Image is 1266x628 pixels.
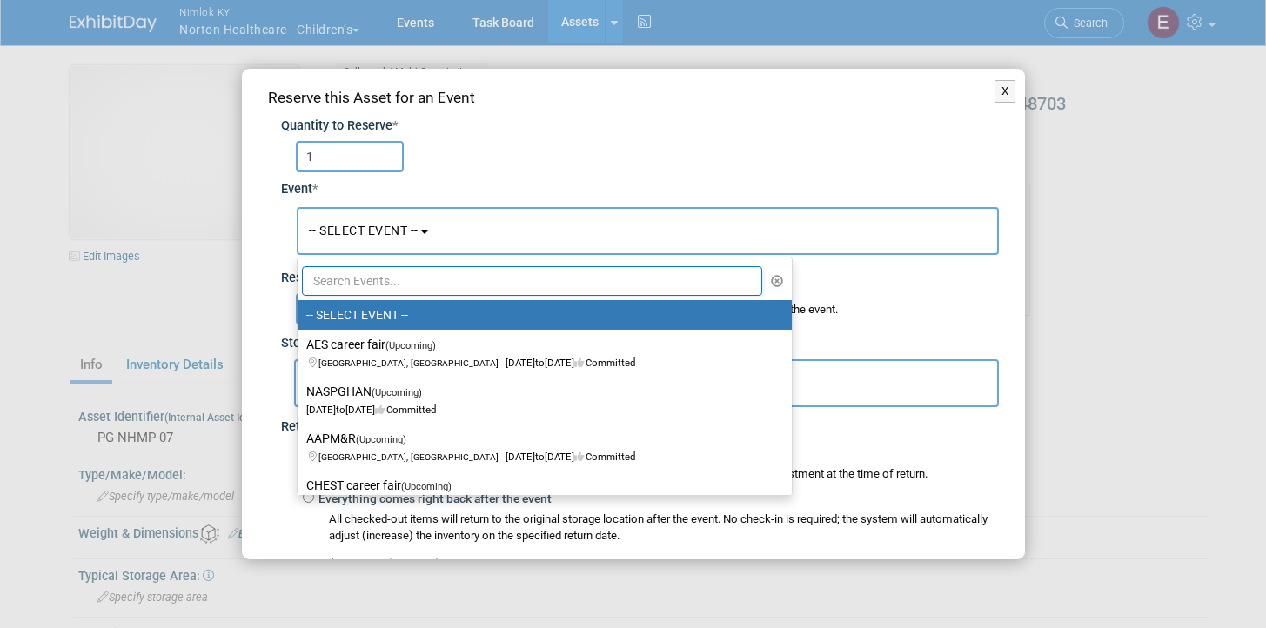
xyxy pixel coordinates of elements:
[401,481,452,492] span: (Upcoming)
[336,404,345,416] span: to
[296,293,413,324] input: Reservation Date
[294,359,999,407] button: Nimlok [US_STATE][GEOGRAPHIC_DATA], [GEOGRAPHIC_DATA]
[268,89,475,106] span: Reserve this Asset for an Event
[281,172,999,199] div: Event
[306,333,774,373] label: AES career fair
[387,557,440,571] span: (optional)
[306,304,774,326] label: -- SELECT EVENT --
[535,357,545,369] span: to
[306,386,436,416] span: [DATE] [DATE] Committed
[372,387,422,398] span: (Upcoming)
[302,266,763,296] input: Search Events...
[281,259,999,288] div: Reservation Date
[281,407,999,437] div: Return to Storage / Check-in
[297,207,999,255] button: -- SELECT EVENT --
[309,224,419,237] span: -- SELECT EVENT --
[385,340,436,351] span: (Upcoming)
[314,491,552,508] label: Everything comes right back after the event
[306,380,774,420] label: NASPGHAN
[535,451,545,463] span: to
[318,357,506,369] span: [GEOGRAPHIC_DATA], [GEOGRAPHIC_DATA]
[306,339,635,369] span: [DATE] [DATE] Committed
[306,474,774,514] label: CHEST career fair
[306,427,774,467] label: AAPM&R
[281,557,385,571] span: Reservation Notes
[281,324,999,353] div: Storage Location
[306,433,635,463] span: [DATE] [DATE] Committed
[356,434,406,445] span: (Upcoming)
[318,451,506,463] span: [GEOGRAPHIC_DATA], [GEOGRAPHIC_DATA]
[329,511,999,544] div: All checked-out items will return to the original storage location after the event. No check-in i...
[281,117,999,136] div: Quantity to Reserve
[995,80,1016,103] button: X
